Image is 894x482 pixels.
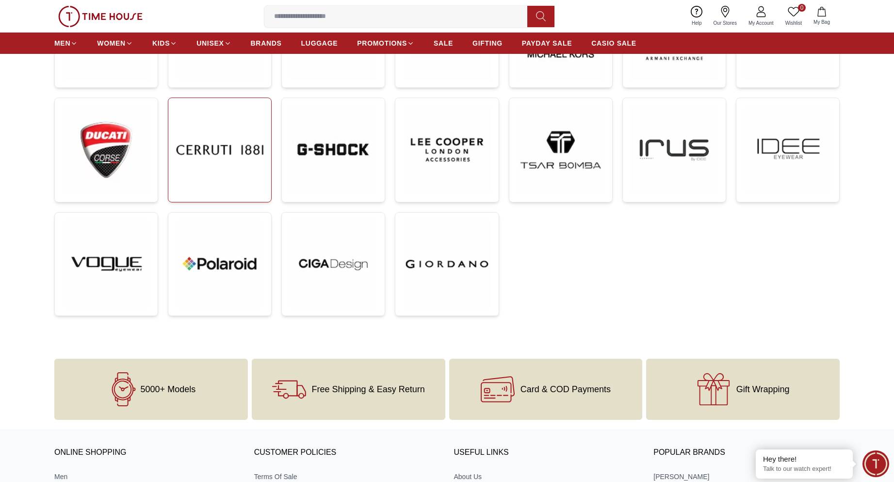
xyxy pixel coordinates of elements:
[736,384,790,394] span: Gift Wrapping
[653,446,840,460] h3: Popular Brands
[301,34,338,52] a: LUGGAGE
[251,34,282,52] a: BRANDS
[862,450,889,477] div: Chat Widget
[710,19,741,27] span: Our Stores
[798,4,806,12] span: 0
[631,106,718,193] img: ...
[290,106,377,193] img: ...
[520,384,611,394] span: Card & COD Payments
[434,34,453,52] a: SALE
[176,106,263,193] img: ...
[254,472,440,482] a: Terms Of Sale
[780,4,808,29] a: 0Wishlist
[312,384,425,394] span: Free Shipping & Easy Return
[403,106,490,193] img: ...
[591,34,636,52] a: CASIO SALE
[454,446,640,460] h3: USEFUL LINKS
[63,106,150,194] img: ...
[152,38,170,48] span: KIDS
[152,34,177,52] a: KIDS
[54,34,78,52] a: MEN
[686,4,708,29] a: Help
[54,38,70,48] span: MEN
[763,454,845,464] div: Hey there!
[403,220,490,308] img: ...
[251,38,282,48] span: BRANDS
[745,19,778,27] span: My Account
[290,220,377,308] img: ...
[97,38,126,48] span: WOMEN
[141,384,196,394] span: 5000+ Models
[591,38,636,48] span: CASIO SALE
[517,106,604,193] img: ...
[176,220,263,308] img: ...
[472,34,503,52] a: GIFTING
[781,19,806,27] span: Wishlist
[808,5,836,28] button: My Bag
[763,465,845,473] p: Talk to our watch expert!
[434,38,453,48] span: SALE
[301,38,338,48] span: LUGGAGE
[357,38,407,48] span: PROMOTIONS
[454,472,640,482] a: About Us
[357,34,414,52] a: PROMOTIONS
[522,38,572,48] span: PAYDAY SALE
[522,34,572,52] a: PAYDAY SALE
[708,4,743,29] a: Our Stores
[58,6,143,27] img: ...
[653,472,840,482] a: [PERSON_NAME]
[97,34,133,52] a: WOMEN
[196,34,231,52] a: UNISEX
[810,18,834,26] span: My Bag
[472,38,503,48] span: GIFTING
[688,19,706,27] span: Help
[63,220,150,308] img: ...
[744,106,831,193] img: ...
[254,446,440,460] h3: CUSTOMER POLICIES
[196,38,224,48] span: UNISEX
[54,446,241,460] h3: ONLINE SHOPPING
[54,472,241,482] a: Men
